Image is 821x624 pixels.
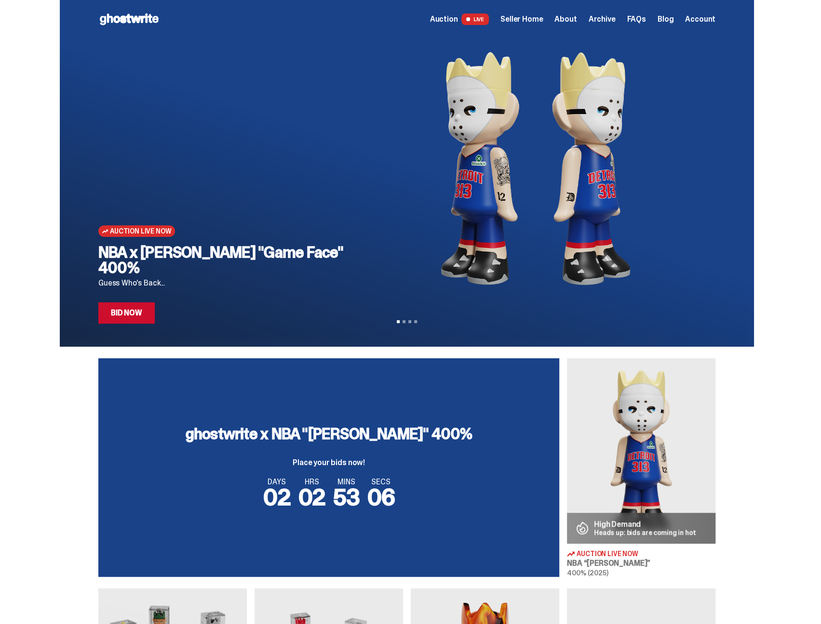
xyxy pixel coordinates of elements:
button: View slide 3 [408,320,411,323]
img: NBA x Eminem "Game Face" 400% [371,39,700,299]
a: Bid Now [98,302,155,324]
span: 53 [333,482,360,512]
a: Archive [588,15,615,23]
span: MINS [333,478,360,486]
h2: NBA x [PERSON_NAME] "Game Face" 400% [98,245,355,275]
p: Place your bids now! [186,459,472,467]
h3: ghostwrite x NBA "[PERSON_NAME]" 400% [186,426,472,442]
a: Auction LIVE [430,13,489,25]
button: View slide 2 [403,320,405,323]
p: High Demand [594,520,696,528]
a: Blog [658,15,673,23]
span: Auction Live Now [110,227,171,235]
span: Auction [430,15,458,23]
p: Heads up: bids are coming in hot [594,529,696,536]
h3: NBA “[PERSON_NAME]” [567,559,715,567]
span: 06 [367,482,395,512]
a: Seller Home [500,15,543,23]
button: View slide 1 [397,320,400,323]
span: SECS [367,478,395,486]
button: View slide 4 [414,320,417,323]
a: About [554,15,577,23]
p: Guess Who's Back... [98,279,355,287]
span: 400% (2025) [567,569,608,577]
span: Auction Live Now [577,550,638,557]
a: Account [685,15,715,23]
span: 02 [298,482,325,512]
span: 02 [263,482,291,512]
a: Eminem High Demand Heads up: bids are coming in hot Auction Live Now [567,358,715,577]
a: FAQs [627,15,646,23]
span: LIVE [461,13,489,25]
span: HRS [298,478,325,486]
img: Eminem [567,358,715,544]
span: DAYS [263,478,291,486]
